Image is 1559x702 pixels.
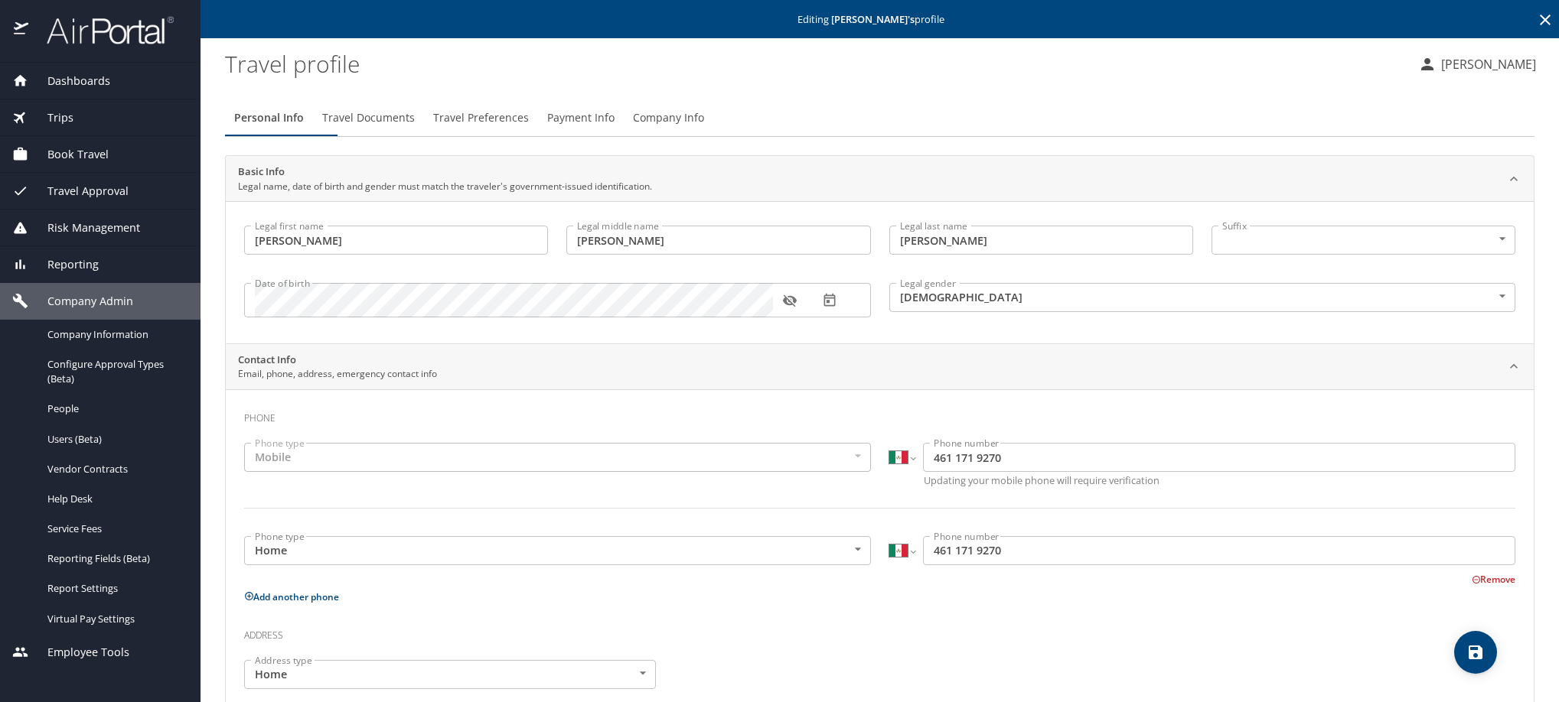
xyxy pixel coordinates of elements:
span: Virtual Pay Settings [47,612,182,626]
span: Company Info [633,109,704,128]
span: Company Information [47,327,182,342]
img: icon-airportal.png [14,15,30,45]
div: [DEMOGRAPHIC_DATA] [889,283,1516,312]
button: [PERSON_NAME] [1412,50,1542,78]
div: Home [244,536,871,565]
span: Travel Approval [28,183,129,200]
div: Basic InfoLegal name, date of birth and gender must match the traveler's government-issued identi... [226,156,1534,202]
div: Profile [225,99,1535,136]
span: Travel Documents [322,109,415,128]
span: Travel Preferences [433,109,529,128]
img: airportal-logo.png [30,15,174,45]
p: Updating your mobile phone will require verification [924,476,1516,486]
h2: Contact Info [238,353,437,368]
h3: Phone [244,401,1515,427]
span: Personal Info [234,109,304,128]
span: Employee Tools [28,644,129,661]
h2: Basic Info [238,164,652,180]
div: Mobile [244,443,871,472]
h1: Travel profile [225,40,1406,87]
span: Service Fees [47,522,182,536]
span: Risk Management [28,219,140,236]
span: Users (Beta) [47,432,182,447]
p: [PERSON_NAME] [1437,55,1536,73]
p: Editing profile [205,15,1554,24]
span: Vendor Contracts [47,462,182,476]
span: People [47,401,182,416]
h3: Address [244,619,1515,645]
span: Payment Info [547,109,615,128]
div: Contact InfoEmail, phone, address, emergency contact info [226,344,1534,390]
span: Report Settings [47,581,182,596]
div: ​ [1212,226,1515,255]
button: Add another phone [244,590,339,603]
p: Legal name, date of birth and gender must match the traveler's government-issued identification. [238,180,652,193]
div: Home [244,660,656,689]
span: Help Desk [47,492,182,506]
span: Reporting Fields (Beta) [47,551,182,566]
p: Email, phone, address, emergency contact info [238,367,437,381]
span: Configure Approval Types (Beta) [47,357,182,386]
button: Remove [1472,573,1515,586]
span: Book Travel [28,146,109,163]
span: Trips [28,109,73,126]
span: Dashboards [28,73,110,89]
span: Reporting [28,256,99,273]
strong: [PERSON_NAME] 's [831,12,915,26]
div: Basic InfoLegal name, date of birth and gender must match the traveler's government-issued identi... [226,201,1534,343]
button: save [1454,631,1497,674]
span: Company Admin [28,293,133,310]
